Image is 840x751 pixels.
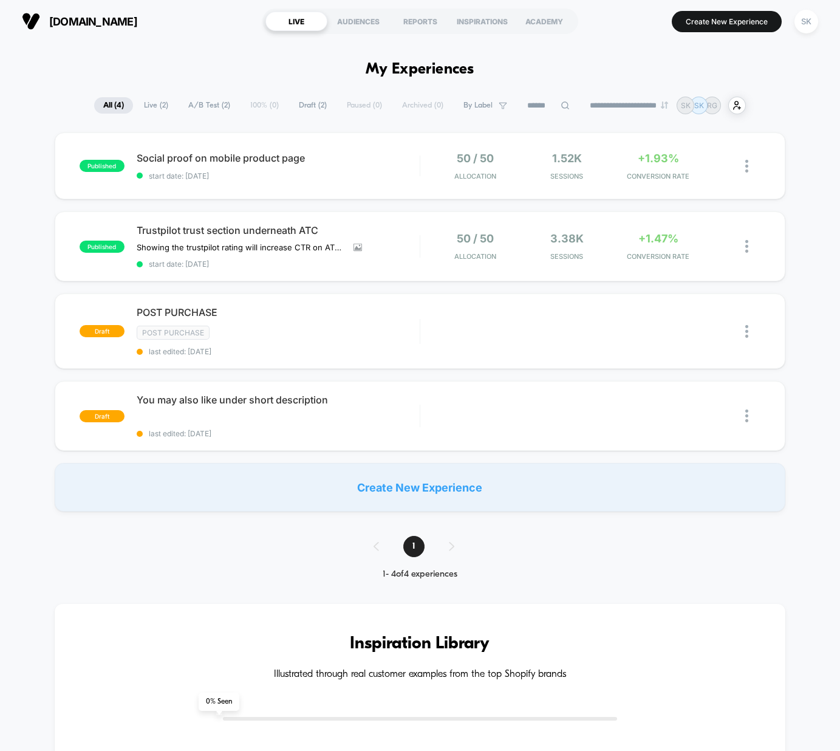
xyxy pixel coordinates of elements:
img: close [745,240,748,253]
div: AUDIENCES [327,12,389,31]
p: SK [694,101,704,110]
button: Create New Experience [672,11,782,32]
h3: Inspiration Library [91,634,749,654]
span: POST PURCHASE [137,306,420,318]
h4: Illustrated through real customer examples from the top Shopify brands [91,669,749,681]
span: published [80,241,125,253]
span: +1.47% [638,232,678,245]
img: end [661,101,668,109]
span: 1.52k [552,152,582,165]
img: close [745,410,748,422]
span: Sessions [524,172,610,180]
span: Showing the trustpilot rating will increase CTR on ATC and increase CR [137,242,344,252]
button: Play, NEW DEMO 2025-VEED.mp4 [200,106,229,135]
span: +1.93% [638,152,679,165]
span: start date: [DATE] [137,259,420,269]
span: 3.38k [550,232,584,245]
div: SK [794,10,818,33]
span: draft [80,325,125,337]
img: Visually logo [22,12,40,30]
span: CONVERSION RATE [615,252,701,261]
span: Trustpilot trust section underneath ATC [137,224,420,236]
div: ACADEMY [513,12,575,31]
button: [DOMAIN_NAME] [18,12,141,31]
span: Allocation [454,172,496,180]
span: All ( 4 ) [94,97,133,114]
button: SK [791,9,822,34]
span: Post Purchase [137,326,210,340]
span: Allocation [454,252,496,261]
p: SK [681,101,691,110]
input: Seek [9,199,422,211]
span: [DOMAIN_NAME] [49,15,137,28]
div: LIVE [265,12,327,31]
button: Play, NEW DEMO 2025-VEED.mp4 [6,216,26,235]
input: Volume [341,220,377,231]
img: close [745,160,748,173]
span: start date: [DATE] [137,171,420,180]
span: last edited: [DATE] [137,429,420,438]
div: Current time [289,219,317,232]
div: 1 - 4 of 4 experiences [361,569,479,580]
span: draft [80,410,125,422]
span: 50 / 50 [457,152,494,165]
span: By Label [463,101,493,110]
p: RG [707,101,717,110]
span: Draft ( 2 ) [290,97,336,114]
span: 50 / 50 [457,232,494,245]
img: close [745,325,748,338]
h1: My Experiences [366,61,474,78]
div: Create New Experience [55,463,785,512]
span: Live ( 2 ) [135,97,177,114]
span: Social proof on mobile product page [137,152,420,164]
div: INSPIRATIONS [451,12,513,31]
span: You may also like under short description [137,394,420,406]
div: REPORTS [389,12,451,31]
span: Sessions [524,252,610,261]
span: 1 [403,536,425,557]
span: 0 % Seen [199,693,239,711]
span: published [80,160,125,172]
span: A/B Test ( 2 ) [179,97,239,114]
span: CONVERSION RATE [615,172,701,180]
span: last edited: [DATE] [137,347,420,356]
